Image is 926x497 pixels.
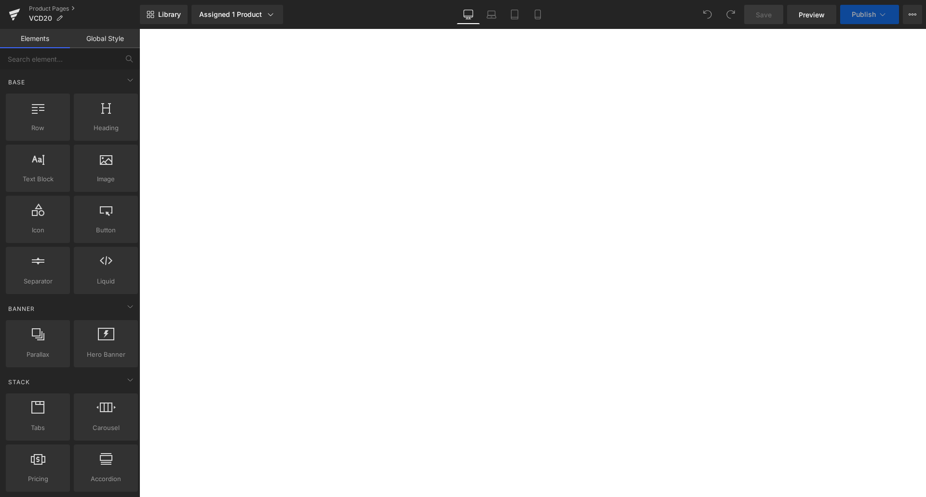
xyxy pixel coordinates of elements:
span: Banner [7,304,36,313]
span: Row [9,123,67,133]
span: Heading [77,123,135,133]
a: Product Pages [29,5,140,13]
span: Button [77,225,135,235]
span: Image [77,174,135,184]
span: Pricing [9,474,67,484]
span: Carousel [77,423,135,433]
button: More [903,5,922,24]
a: Global Style [70,29,140,48]
button: Undo [698,5,717,24]
span: Liquid [77,276,135,286]
button: Publish [840,5,899,24]
span: Save [756,10,772,20]
a: New Library [140,5,188,24]
span: Hero Banner [77,349,135,360]
a: Desktop [457,5,480,24]
span: Library [158,10,181,19]
div: Assigned 1 Product [199,10,275,19]
span: Text Block [9,174,67,184]
a: Tablet [503,5,526,24]
span: Tabs [9,423,67,433]
button: Redo [721,5,740,24]
span: Parallax [9,349,67,360]
span: Stack [7,377,31,387]
a: Laptop [480,5,503,24]
span: Separator [9,276,67,286]
span: Base [7,78,26,87]
a: Preview [787,5,836,24]
span: Icon [9,225,67,235]
span: Publish [852,11,876,18]
span: VCD20 [29,14,52,22]
a: Mobile [526,5,549,24]
span: Accordion [77,474,135,484]
span: Preview [799,10,825,20]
